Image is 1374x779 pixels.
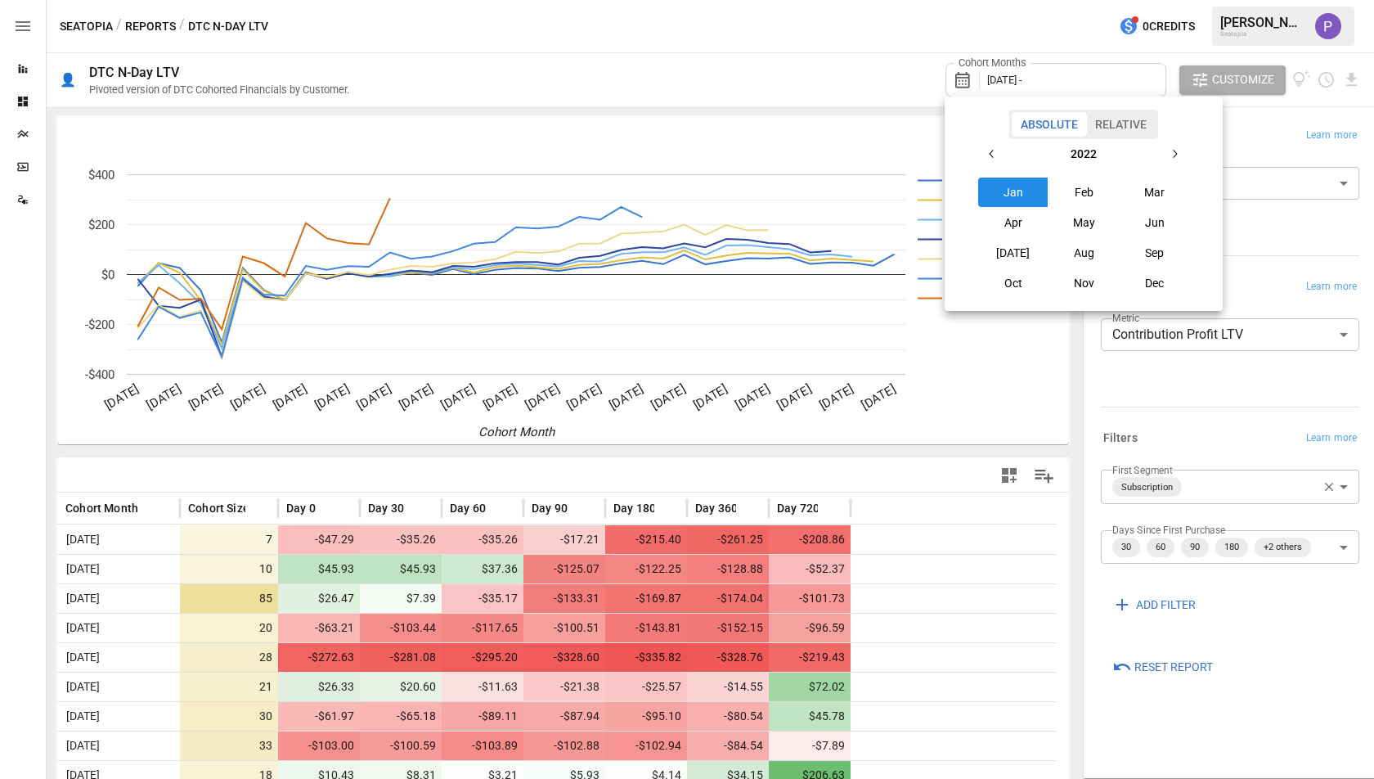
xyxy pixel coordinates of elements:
button: Relative [1086,112,1156,137]
button: Apr [978,208,1048,237]
button: Jun [1120,208,1190,237]
button: Sep [1120,238,1190,268]
button: May [1048,208,1119,237]
button: Feb [1048,178,1119,207]
button: Oct [978,268,1048,298]
button: Aug [1048,238,1119,268]
button: 2022 [1007,139,1160,169]
button: Mar [1120,178,1190,207]
button: Nov [1048,268,1119,298]
button: Dec [1120,268,1190,298]
button: [DATE] [978,238,1048,268]
button: Jan [978,178,1048,207]
button: Absolute [1012,112,1087,137]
